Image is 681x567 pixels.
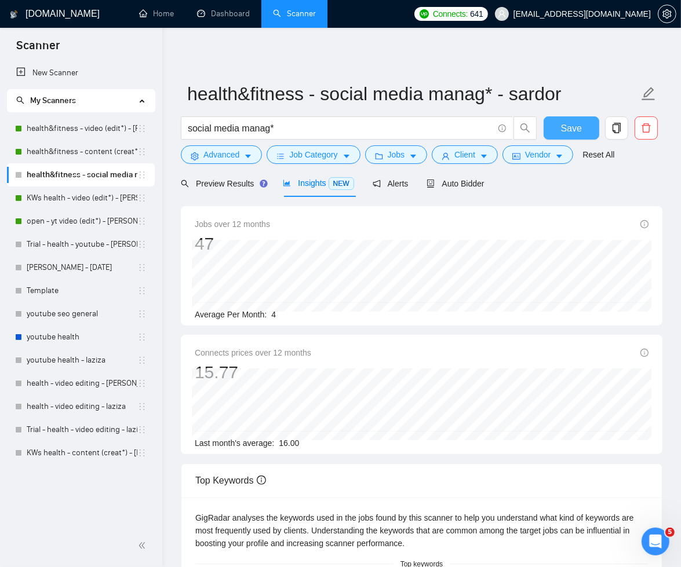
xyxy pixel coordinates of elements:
span: Auto Bidder [427,179,484,188]
li: health - video editing - sardor [7,372,155,395]
span: holder [137,402,147,411]
iframe: Intercom live chat [642,528,669,555]
span: notification [373,180,381,188]
span: info-circle [498,125,506,132]
li: open - yt video (edit*) - sardor [7,210,155,233]
span: Jobs over 12 months [195,218,270,231]
span: search [181,180,189,188]
a: Template [27,279,137,302]
button: setting [658,5,676,23]
span: delete [635,123,657,133]
li: health&fitness - content (creat*) - sardor [7,140,155,163]
button: barsJob Categorycaret-down [267,145,360,164]
span: caret-down [555,152,563,160]
button: Save [544,116,599,140]
span: holder [137,286,147,295]
span: holder [137,309,147,319]
a: health&fitness - video (edit*) - [PERSON_NAME] [27,117,137,140]
span: My Scanners [16,96,76,105]
span: Save [561,121,582,136]
li: health - video editing - laziza [7,395,155,418]
span: caret-down [409,152,417,160]
a: youtube seo general [27,302,137,325]
span: 16.00 [279,438,299,448]
li: Trial - health - youtube - sardor [7,233,155,256]
span: Connects: [433,8,468,20]
a: Reset All [582,148,614,161]
a: open - yt video (edit*) - [PERSON_NAME] [27,210,137,233]
span: 4 [271,310,276,319]
a: KWs health - content (creat*) - [PERSON_NAME] [27,441,137,464]
span: Client [454,148,475,161]
li: youtube health [7,325,155,349]
input: Scanner name... [187,79,639,108]
span: My Scanners [30,96,76,105]
div: Tooltip anchor [258,178,269,189]
li: health&fitness - video (edit*) - sardor [7,117,155,140]
span: holder [137,147,147,156]
button: idcardVendorcaret-down [502,145,573,164]
a: health - video editing - laziza [27,395,137,418]
button: search [514,116,537,140]
li: health&fitness - social media manag* - sardor [7,163,155,186]
span: holder [137,193,147,203]
span: Last month's average: [195,438,274,448]
span: caret-down [480,152,488,160]
div: Top Keywords [195,464,648,497]
span: caret-down [244,152,252,160]
li: youtube seo general [7,302,155,325]
li: Trial - health - video editing - laziza [7,418,155,441]
a: homeHome [139,9,174,19]
span: Vendor [525,148,551,161]
span: Job Category [289,148,337,161]
li: Alex - Aug 19 [7,256,155,279]
span: Insights [283,178,354,188]
li: KWs health - content (creat*) - sardor [7,441,155,464]
a: youtube health [27,325,137,349]
li: New Scanner [7,61,155,85]
button: settingAdvancedcaret-down [181,145,262,164]
span: user [442,152,450,160]
a: New Scanner [16,61,145,85]
span: setting [658,9,676,19]
span: holder [137,425,147,434]
a: health - video editing - [PERSON_NAME] [27,372,137,395]
span: Advanced [203,148,239,161]
button: folderJobscaret-down [365,145,428,164]
a: youtube health - laziza [27,349,137,372]
span: holder [137,240,147,249]
span: NEW [329,177,354,190]
span: Connects prices over 12 months [195,346,311,359]
a: KWs health - video (edit*) - [PERSON_NAME] [27,186,137,210]
span: holder [137,263,147,272]
a: searchScanner [273,9,316,19]
span: Jobs [388,148,405,161]
span: Average Per Month: [195,310,267,319]
li: Template [7,279,155,302]
span: robot [427,180,435,188]
span: Scanner [7,37,69,61]
li: youtube health - laziza [7,349,155,372]
span: holder [137,332,147,342]
button: userClientcaret-down [432,145,498,164]
span: area-chart [283,179,291,187]
div: 47 [195,233,270,255]
span: Alerts [373,179,409,188]
span: info-circle [640,349,649,357]
span: copy [606,123,628,133]
span: user [498,10,506,18]
a: setting [658,9,676,19]
span: search [514,123,536,133]
span: double-left [138,540,150,551]
span: Preview Results [181,179,264,188]
span: info-circle [257,475,266,485]
div: GigRadar analyses the keywords used in the jobs found by this scanner to help you understand what... [195,511,648,550]
span: 641 [470,8,483,20]
a: health&fitness - social media manag* - sardor [27,163,137,186]
span: holder [137,448,147,458]
span: info-circle [640,220,649,228]
a: health&fitness - content (creat*) - [PERSON_NAME] [27,140,137,163]
input: Search Freelance Jobs... [188,121,493,136]
span: bars [276,152,285,160]
span: holder [137,217,147,226]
